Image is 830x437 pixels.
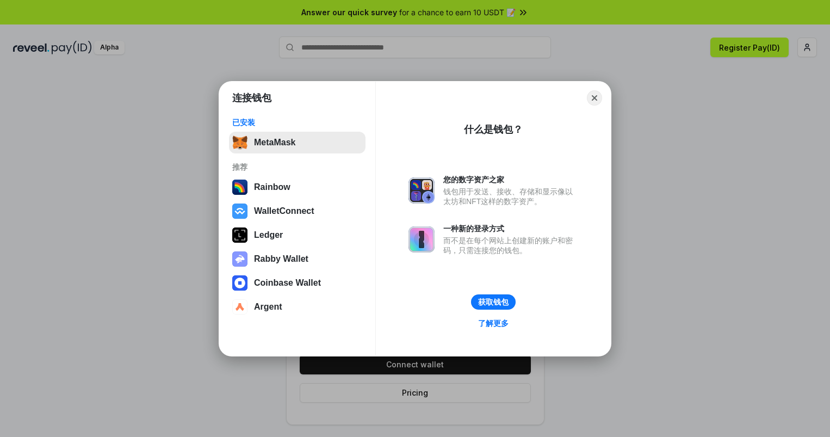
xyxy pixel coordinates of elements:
button: Rainbow [229,176,366,198]
img: svg+xml,%3Csvg%20fill%3D%22none%22%20height%3D%2233%22%20viewBox%3D%220%200%2035%2033%22%20width%... [232,135,247,150]
div: 而不是在每个网站上创建新的账户和密码，只需连接您的钱包。 [443,236,578,255]
img: svg+xml,%3Csvg%20xmlns%3D%22http%3A%2F%2Fwww.w3.org%2F2000%2Fsvg%22%20fill%3D%22none%22%20viewBox... [408,177,435,204]
button: WalletConnect [229,200,366,222]
div: Ledger [254,230,283,240]
div: 您的数字资产之家 [443,175,578,184]
div: 获取钱包 [478,297,509,307]
img: svg+xml,%3Csvg%20xmlns%3D%22http%3A%2F%2Fwww.w3.org%2F2000%2Fsvg%22%20width%3D%2228%22%20height%3... [232,227,247,243]
img: svg+xml,%3Csvg%20xmlns%3D%22http%3A%2F%2Fwww.w3.org%2F2000%2Fsvg%22%20fill%3D%22none%22%20viewBox... [232,251,247,267]
div: WalletConnect [254,206,314,216]
div: 已安装 [232,118,362,127]
img: svg+xml,%3Csvg%20xmlns%3D%22http%3A%2F%2Fwww.w3.org%2F2000%2Fsvg%22%20fill%3D%22none%22%20viewBox... [408,226,435,253]
h1: 连接钱包 [232,91,271,104]
img: svg+xml,%3Csvg%20width%3D%22120%22%20height%3D%22120%22%20viewBox%3D%220%200%20120%20120%22%20fil... [232,180,247,195]
div: Coinbase Wallet [254,278,321,288]
button: Rabby Wallet [229,248,366,270]
button: Close [587,90,602,106]
div: 了解更多 [478,318,509,328]
div: Rabby Wallet [254,254,308,264]
img: svg+xml,%3Csvg%20width%3D%2228%22%20height%3D%2228%22%20viewBox%3D%220%200%2028%2028%22%20fill%3D... [232,299,247,315]
div: 什么是钱包？ [464,123,523,136]
div: Argent [254,302,282,312]
button: Argent [229,296,366,318]
a: 了解更多 [472,316,515,330]
div: 推荐 [232,162,362,172]
img: svg+xml,%3Csvg%20width%3D%2228%22%20height%3D%2228%22%20viewBox%3D%220%200%2028%2028%22%20fill%3D... [232,275,247,291]
button: Ledger [229,224,366,246]
div: MetaMask [254,138,295,147]
div: Rainbow [254,182,290,192]
div: 一种新的登录方式 [443,224,578,233]
button: Coinbase Wallet [229,272,366,294]
button: 获取钱包 [471,294,516,310]
img: svg+xml,%3Csvg%20width%3D%2228%22%20height%3D%2228%22%20viewBox%3D%220%200%2028%2028%22%20fill%3D... [232,204,247,219]
div: 钱包用于发送、接收、存储和显示像以太坊和NFT这样的数字资产。 [443,187,578,206]
button: MetaMask [229,132,366,153]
